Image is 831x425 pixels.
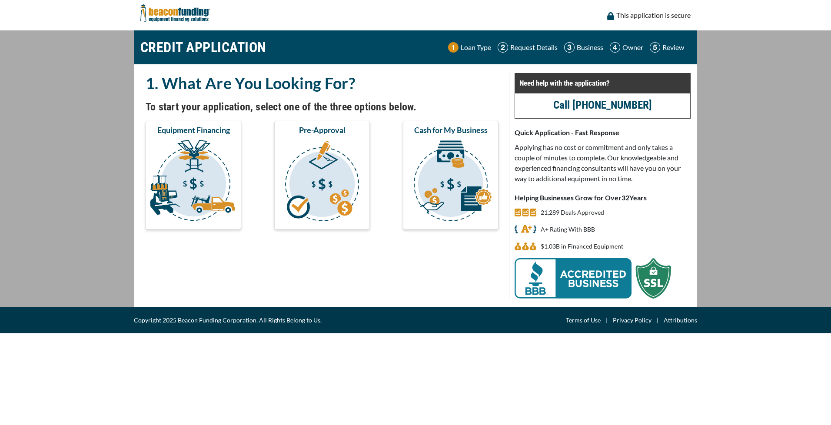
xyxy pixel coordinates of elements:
p: Review [662,42,684,53]
p: 21,289 Deals Approved [541,207,604,218]
span: Copyright 2025 Beacon Funding Corporation. All Rights Belong to Us. [134,315,322,325]
p: Applying has no cost or commitment and only takes a couple of minutes to complete. Our knowledgea... [515,142,691,184]
img: Equipment Financing [147,139,239,226]
a: Terms of Use [566,315,601,325]
span: | [601,315,613,325]
p: Request Details [510,42,558,53]
img: Step 2 [498,42,508,53]
img: BBB Acredited Business and SSL Protection [515,258,671,299]
img: lock icon to convery security [607,12,614,20]
span: Equipment Financing [157,125,230,135]
p: Business [577,42,603,53]
h1: CREDIT APPLICATION [140,35,266,60]
button: Cash for My Business [403,121,499,229]
button: Pre-Approval [274,121,370,229]
img: Cash for My Business [405,139,497,226]
a: Call [PHONE_NUMBER] [553,99,652,111]
span: Cash for My Business [414,125,488,135]
p: Helping Businesses Grow for Over Years [515,193,691,203]
button: Equipment Financing [146,121,241,229]
img: Step 1 [448,42,459,53]
h2: 1. What Are You Looking For? [146,73,499,93]
p: Quick Application - Fast Response [515,127,691,138]
p: $1.03B in Financed Equipment [541,241,623,252]
span: Pre-Approval [299,125,346,135]
img: Step 3 [564,42,575,53]
p: A+ Rating With BBB [541,224,595,235]
p: Need help with the application? [519,78,686,88]
img: Step 5 [650,42,660,53]
img: Step 4 [610,42,620,53]
a: Privacy Policy [613,315,652,325]
h4: To start your application, select one of the three options below. [146,100,499,114]
span: | [652,315,664,325]
p: Loan Type [461,42,491,53]
span: 32 [622,193,629,202]
p: Owner [622,42,643,53]
p: This application is secure [616,10,691,20]
a: Attributions [664,315,697,325]
img: Pre-Approval [276,139,368,226]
